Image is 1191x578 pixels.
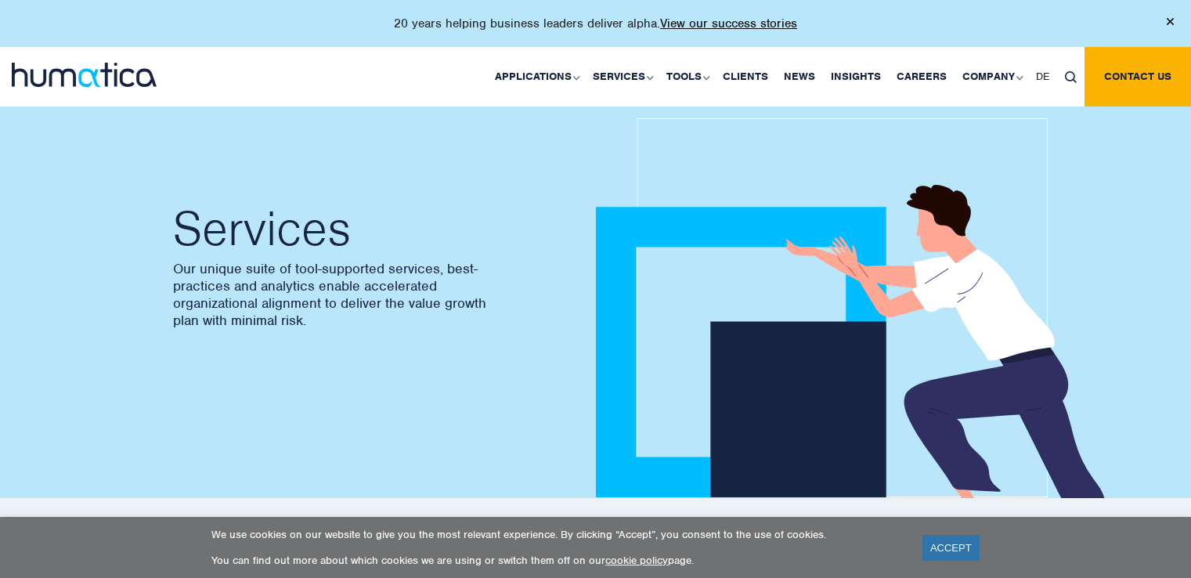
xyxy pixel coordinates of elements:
[1028,47,1057,107] a: DE
[955,47,1028,107] a: Company
[1065,71,1077,83] img: search_icon
[1085,47,1191,107] a: Contact us
[715,47,776,107] a: Clients
[889,47,955,107] a: Careers
[487,47,585,107] a: Applications
[173,260,580,329] p: Our unique suite of tool-supported services, best-practices and analytics enable accelerated orga...
[659,47,715,107] a: Tools
[922,535,980,561] a: ACCEPT
[173,205,580,252] h2: Services
[823,47,889,107] a: Insights
[585,47,659,107] a: Services
[211,554,903,567] p: You can find out more about which cookies we are using or switch them off on our page.
[605,554,668,567] a: cookie policy
[660,16,797,31] a: View our success stories
[211,528,903,541] p: We use cookies on our website to give you the most relevant experience. By clicking “Accept”, you...
[12,63,157,87] img: logo
[1036,70,1049,83] span: DE
[776,47,823,107] a: News
[394,16,797,31] p: 20 years helping business leaders deliver alpha.
[596,118,1137,498] img: about_banner1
